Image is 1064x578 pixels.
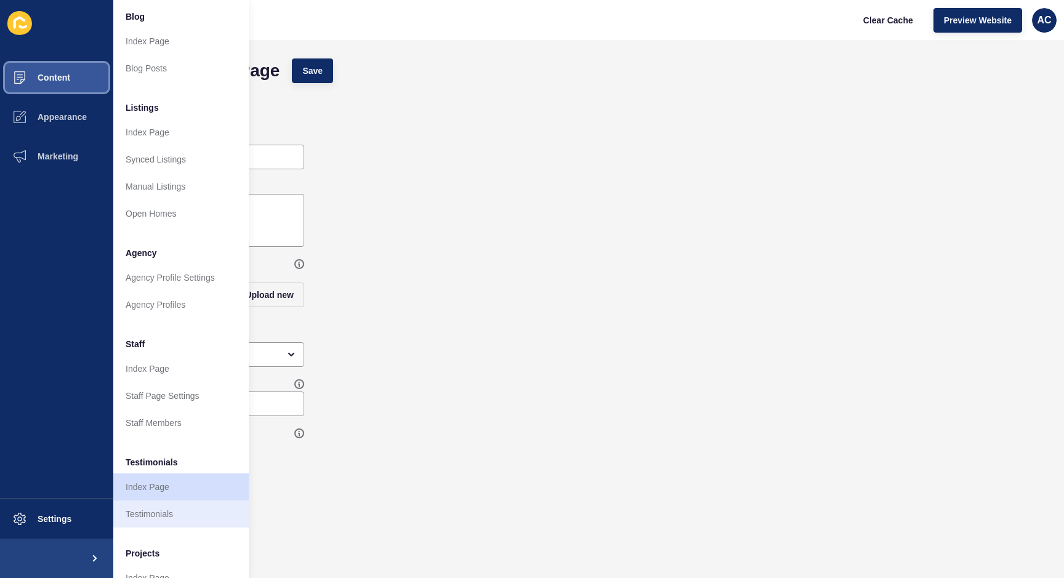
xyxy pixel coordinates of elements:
a: Index Page [113,28,249,55]
a: Blog Posts [113,55,249,82]
span: Blog [126,10,145,23]
a: Staff Members [113,409,249,436]
button: Save [292,58,333,83]
a: Agency Profile Settings [113,264,249,291]
button: Preview Website [933,8,1022,33]
button: Upload new [235,283,304,307]
span: Staff [126,338,145,350]
span: Testimonials [126,456,178,468]
a: Index Page [113,355,249,382]
span: Listings [126,102,159,114]
a: Testimonials [113,500,249,528]
a: Index Page [113,119,249,146]
span: Preview Website [944,14,1012,26]
span: Clear Cache [863,14,913,26]
a: Synced Listings [113,146,249,173]
button: Clear Cache [853,8,924,33]
span: Upload new [245,289,294,301]
a: Staff Page Settings [113,382,249,409]
span: Projects [126,547,159,560]
a: Index Page [113,473,249,500]
a: Agency Profiles [113,291,249,318]
span: AC [1037,14,1051,26]
a: Open Homes [113,200,249,227]
span: Save [302,65,323,77]
a: Manual Listings [113,173,249,200]
span: Agency [126,247,157,259]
